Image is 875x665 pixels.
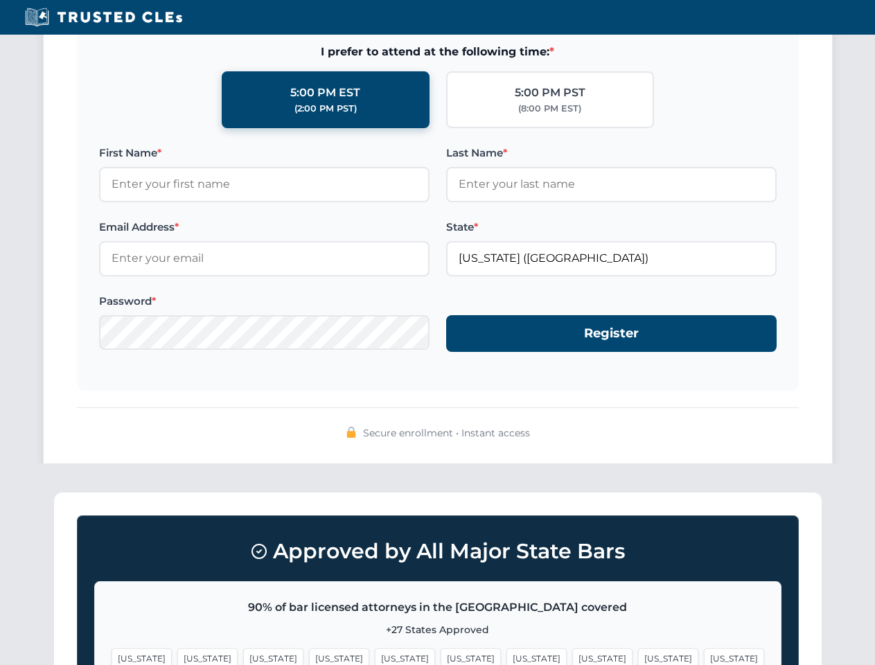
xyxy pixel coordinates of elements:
[446,167,777,202] input: Enter your last name
[99,219,430,236] label: Email Address
[21,7,186,28] img: Trusted CLEs
[99,43,777,61] span: I prefer to attend at the following time:
[99,241,430,276] input: Enter your email
[99,293,430,310] label: Password
[99,167,430,202] input: Enter your first name
[112,598,764,617] p: 90% of bar licensed attorneys in the [GEOGRAPHIC_DATA] covered
[112,622,764,637] p: +27 States Approved
[94,533,781,570] h3: Approved by All Major State Bars
[446,241,777,276] input: Florida (FL)
[446,219,777,236] label: State
[446,315,777,352] button: Register
[446,145,777,161] label: Last Name
[346,427,357,438] img: 🔒
[99,145,430,161] label: First Name
[294,102,357,116] div: (2:00 PM PST)
[290,84,360,102] div: 5:00 PM EST
[515,84,585,102] div: 5:00 PM PST
[518,102,581,116] div: (8:00 PM EST)
[363,425,530,441] span: Secure enrollment • Instant access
